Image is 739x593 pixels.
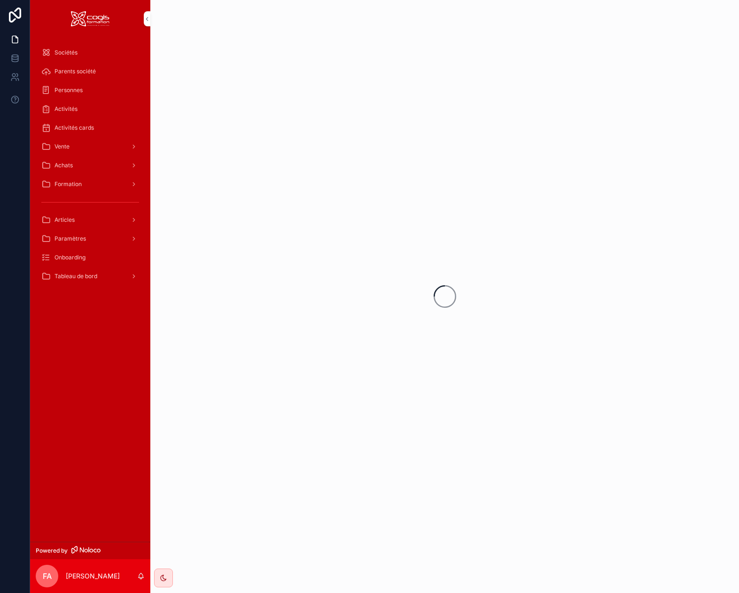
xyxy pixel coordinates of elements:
[36,101,145,117] a: Activités
[54,273,97,280] span: Tableau de bord
[54,124,94,132] span: Activités cards
[54,68,96,75] span: Parents société
[43,570,52,582] span: FA
[36,547,68,554] span: Powered by
[30,38,150,297] div: scrollable content
[66,571,120,581] p: [PERSON_NAME]
[71,11,109,26] img: App logo
[54,86,83,94] span: Personnes
[54,143,70,150] span: Vente
[54,105,78,113] span: Activités
[36,44,145,61] a: Sociétés
[36,249,145,266] a: Onboarding
[54,180,82,188] span: Formation
[36,268,145,285] a: Tableau de bord
[36,82,145,99] a: Personnes
[30,542,150,559] a: Powered by
[54,162,73,169] span: Achats
[36,119,145,136] a: Activités cards
[54,254,86,261] span: Onboarding
[54,49,78,56] span: Sociétés
[36,230,145,247] a: Paramètres
[54,235,86,242] span: Paramètres
[36,176,145,193] a: Formation
[36,138,145,155] a: Vente
[36,157,145,174] a: Achats
[54,216,75,224] span: Articles
[36,63,145,80] a: Parents société
[36,211,145,228] a: Articles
